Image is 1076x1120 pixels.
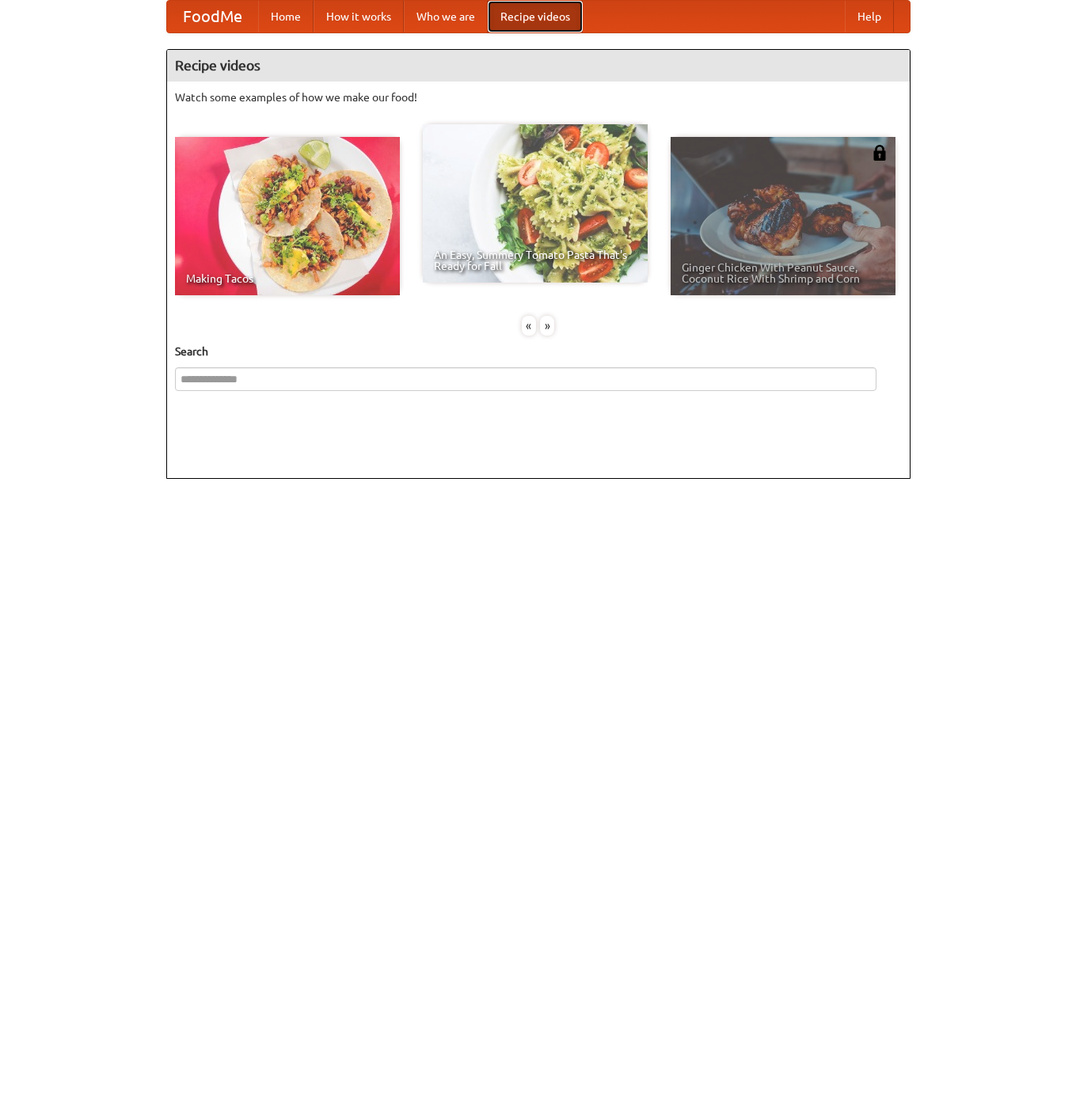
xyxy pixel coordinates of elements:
a: An Easy, Summery Tomato Pasta That's Ready for Fall [423,124,648,283]
a: Recipe videos [488,1,583,32]
img: 483408.png [872,145,888,161]
div: » [540,316,554,336]
span: Making Tacos [186,273,389,284]
a: Who we are [404,1,488,32]
a: Home [258,1,314,32]
div: « [522,316,536,336]
a: Making Tacos [175,137,400,295]
h5: Search [175,344,902,359]
a: How it works [314,1,404,32]
p: Watch some examples of how we make our food! [175,89,902,105]
h4: Recipe videos [167,50,910,82]
a: Help [845,1,894,32]
span: An Easy, Summery Tomato Pasta That's Ready for Fall [434,249,637,271]
a: FoodMe [167,1,258,32]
